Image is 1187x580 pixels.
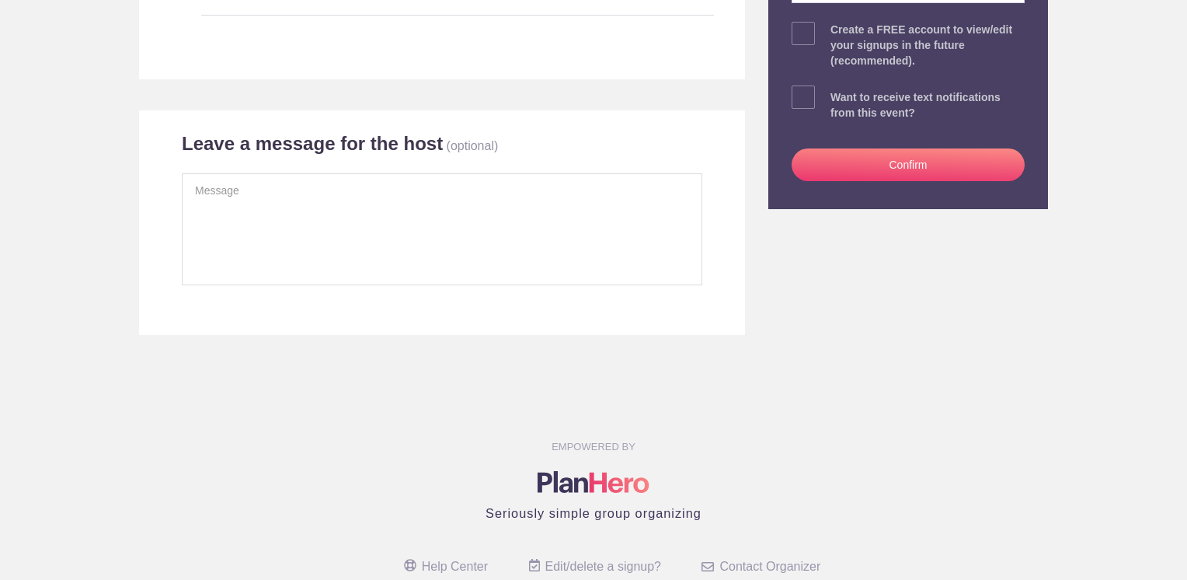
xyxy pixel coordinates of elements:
p: (optional) [447,139,499,152]
div: Create a FREE account to view/edit your signups in the future (recommended). [830,22,1025,68]
h2: Leave a message for the host [182,132,443,155]
small: EMPOWERED BY [552,441,635,452]
button: Confirm [792,148,1025,181]
div: Want to receive text notifications from this event? [830,89,1025,121]
a: Contact Organizer [701,560,820,573]
a: Edit/delete a signup? [529,560,661,573]
h4: Seriously simple group organizing [46,504,1141,522]
a: Help Center [404,560,488,573]
img: Logo main planhero [538,471,650,493]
